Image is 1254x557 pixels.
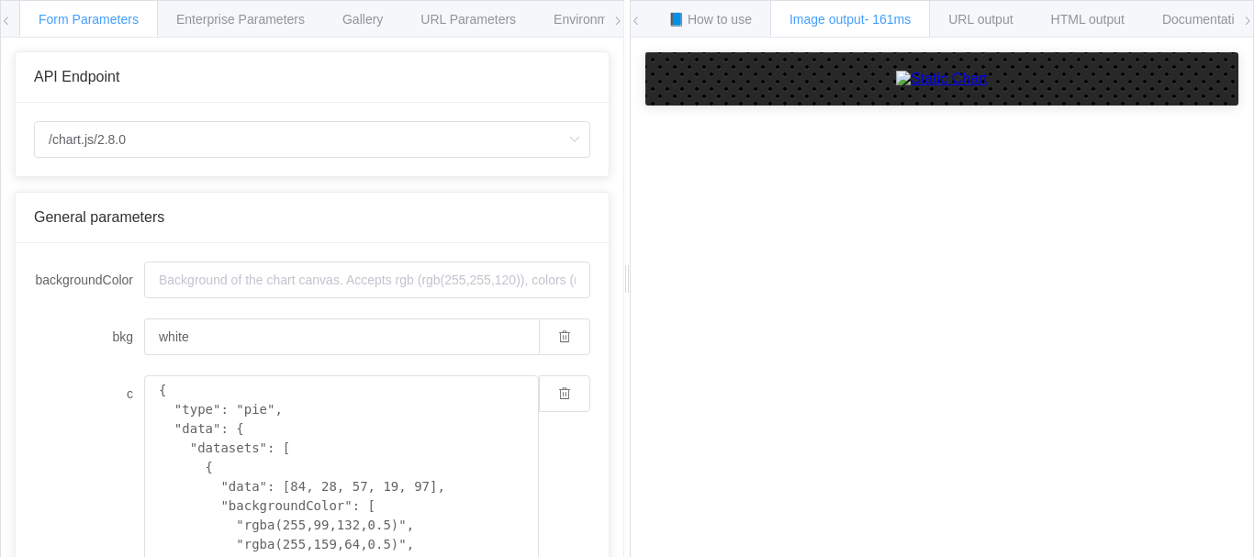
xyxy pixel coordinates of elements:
a: Static Chart [664,71,1220,87]
img: Static Chart [896,71,988,87]
span: Gallery [342,12,383,27]
span: API Endpoint [34,69,119,84]
input: Background of the chart canvas. Accepts rgb (rgb(255,255,120)), colors (red), and url-encoded hex... [144,262,590,298]
label: backgroundColor [34,262,144,298]
span: General parameters [34,209,164,225]
input: Select [34,121,590,158]
span: Documentation [1162,12,1248,27]
span: Enterprise Parameters [176,12,305,27]
span: URL Parameters [420,12,516,27]
span: Form Parameters [39,12,139,27]
span: URL output [948,12,1013,27]
span: - 161ms [865,12,912,27]
label: c [34,375,144,412]
span: 📘 How to use [668,12,752,27]
input: Background of the chart canvas. Accepts rgb (rgb(255,255,120)), colors (red), and url-encoded hex... [144,318,539,355]
span: Environments [554,12,633,27]
span: HTML output [1051,12,1125,27]
label: bkg [34,318,144,355]
span: Image output [789,12,911,27]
